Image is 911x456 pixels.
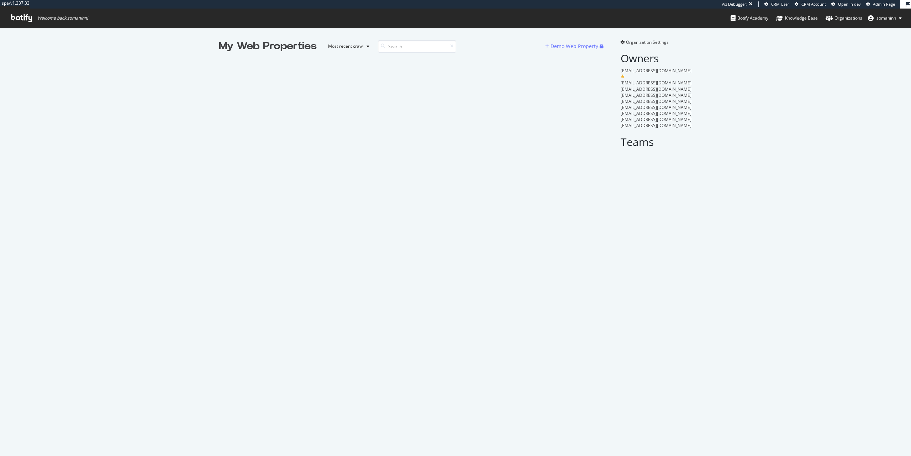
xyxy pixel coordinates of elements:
[626,39,669,45] span: Organization Settings
[378,40,456,53] input: Search
[621,80,691,86] span: [EMAIL_ADDRESS][DOMAIN_NAME]
[831,1,861,7] a: Open in dev
[621,104,691,110] span: [EMAIL_ADDRESS][DOMAIN_NAME]
[621,92,691,98] span: [EMAIL_ADDRESS][DOMAIN_NAME]
[862,12,907,24] button: somaninn
[621,116,691,122] span: [EMAIL_ADDRESS][DOMAIN_NAME]
[873,1,895,7] span: Admin Page
[551,43,598,50] div: Demo Web Property
[764,1,789,7] a: CRM User
[876,15,896,21] span: somaninn
[826,15,862,22] div: Organizations
[801,1,826,7] span: CRM Account
[621,122,691,129] span: [EMAIL_ADDRESS][DOMAIN_NAME]
[621,68,691,74] span: [EMAIL_ADDRESS][DOMAIN_NAME]
[545,43,600,49] a: Demo Web Property
[826,9,862,28] a: Organizations
[545,41,600,52] button: Demo Web Property
[621,136,692,148] h2: Teams
[621,52,692,64] h2: Owners
[731,15,768,22] div: Botify Academy
[776,15,818,22] div: Knowledge Base
[776,9,818,28] a: Knowledge Base
[219,39,317,53] div: My Web Properties
[621,86,691,92] span: [EMAIL_ADDRESS][DOMAIN_NAME]
[621,98,691,104] span: [EMAIL_ADDRESS][DOMAIN_NAME]
[731,9,768,28] a: Botify Academy
[322,41,372,52] button: Most recent crawl
[795,1,826,7] a: CRM Account
[328,44,364,48] div: Most recent crawl
[866,1,895,7] a: Admin Page
[37,15,88,21] span: Welcome back, somaninn !
[722,1,747,7] div: Viz Debugger:
[838,1,861,7] span: Open in dev
[621,110,691,116] span: [EMAIL_ADDRESS][DOMAIN_NAME]
[771,1,789,7] span: CRM User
